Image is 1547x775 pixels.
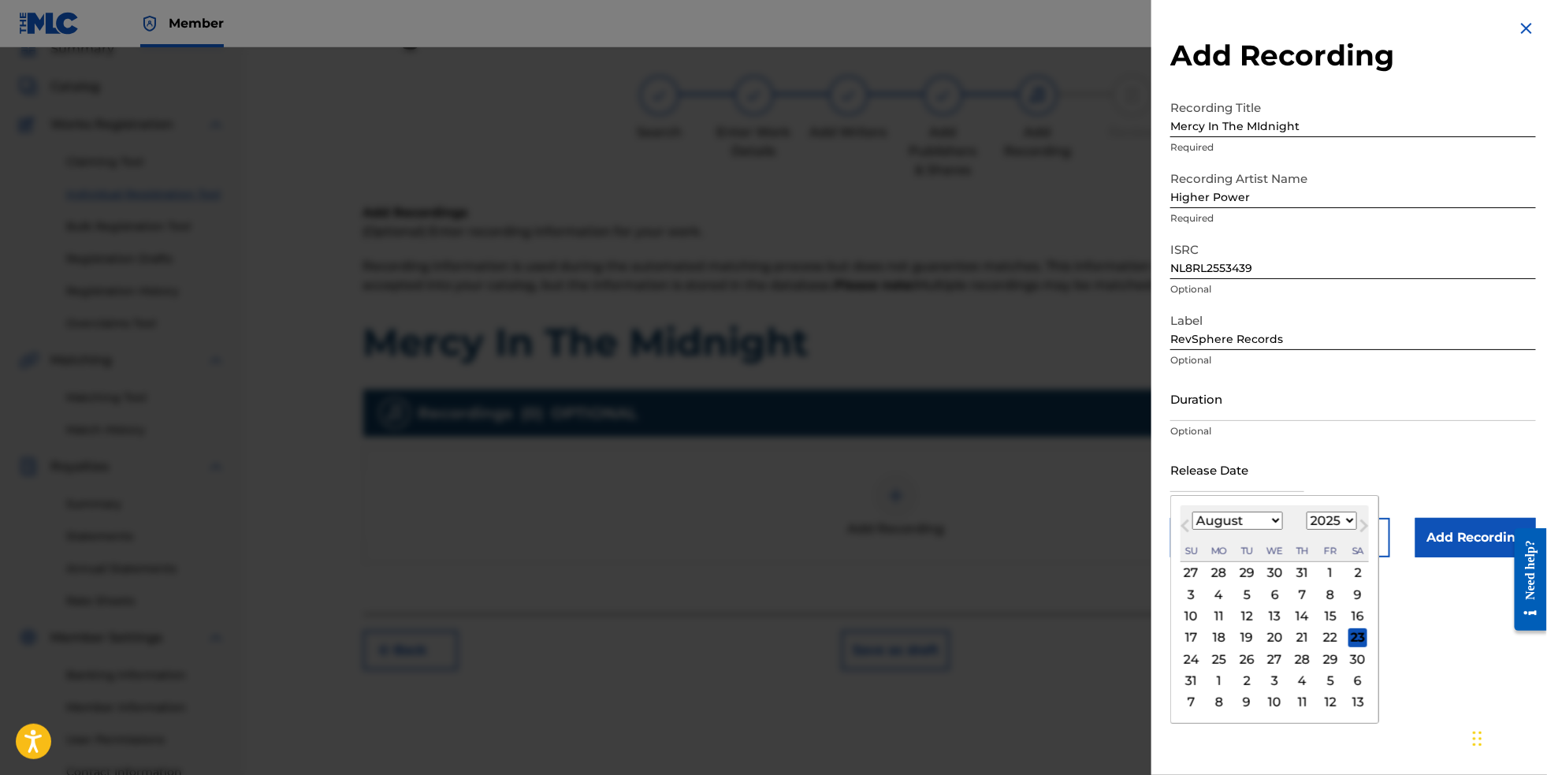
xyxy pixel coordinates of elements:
div: Choose Date [1170,495,1379,724]
div: Choose Thursday, September 11th, 2025 [1293,693,1312,712]
div: Choose Sunday, August 31st, 2025 [1182,672,1201,691]
div: Choose Thursday, August 7th, 2025 [1293,585,1312,604]
div: Choose Friday, August 15th, 2025 [1321,607,1340,626]
div: Choose Monday, September 8th, 2025 [1210,693,1229,712]
div: Choose Sunday, August 3rd, 2025 [1182,585,1201,604]
div: Choose Wednesday, August 6th, 2025 [1266,585,1285,604]
div: Friday [1321,542,1340,561]
div: Saturday [1348,542,1367,561]
div: Choose Friday, September 12th, 2025 [1321,693,1340,712]
div: Choose Wednesday, August 27th, 2025 [1266,650,1285,669]
div: Choose Sunday, August 17th, 2025 [1182,628,1201,647]
div: Choose Tuesday, August 12th, 2025 [1237,607,1256,626]
div: Choose Monday, September 1st, 2025 [1210,672,1229,691]
div: Sunday [1182,542,1201,561]
div: Choose Monday, August 11th, 2025 [1210,607,1229,626]
div: Drag [1473,715,1482,762]
div: Choose Saturday, September 6th, 2025 [1348,672,1367,691]
div: Choose Thursday, August 14th, 2025 [1293,607,1312,626]
div: Thursday [1293,542,1312,561]
div: Choose Monday, August 18th, 2025 [1210,628,1229,647]
div: Choose Tuesday, August 19th, 2025 [1237,628,1256,647]
iframe: Resource Center [1504,515,1547,646]
div: Choose Friday, August 22nd, 2025 [1321,628,1340,647]
div: Choose Tuesday, September 2nd, 2025 [1237,672,1256,691]
div: Choose Tuesday, September 9th, 2025 [1237,693,1256,712]
div: Choose Saturday, September 13th, 2025 [1348,693,1367,712]
div: Choose Friday, August 8th, 2025 [1321,585,1340,604]
div: Choose Tuesday, August 5th, 2025 [1237,585,1256,604]
div: Monday [1210,542,1229,561]
button: Next Month [1352,516,1377,542]
div: Choose Wednesday, September 3rd, 2025 [1266,672,1285,691]
div: Month August, 2025 [1181,562,1369,713]
div: Choose Thursday, July 31st, 2025 [1293,564,1312,583]
div: Choose Saturday, August 23rd, 2025 [1348,628,1367,647]
div: Choose Wednesday, July 30th, 2025 [1266,564,1285,583]
h2: Add Recording [1170,38,1536,73]
div: Choose Sunday, July 27th, 2025 [1182,564,1201,583]
p: Required [1170,211,1536,225]
div: Choose Saturday, August 16th, 2025 [1348,607,1367,626]
img: Top Rightsholder [140,14,159,33]
div: Choose Sunday, September 7th, 2025 [1182,693,1201,712]
div: Choose Thursday, August 28th, 2025 [1293,650,1312,669]
span: Member [169,14,224,32]
div: Choose Friday, August 29th, 2025 [1321,650,1340,669]
div: Choose Sunday, August 10th, 2025 [1182,607,1201,626]
div: Choose Thursday, September 4th, 2025 [1293,672,1312,691]
div: Choose Monday, August 25th, 2025 [1210,650,1229,669]
p: Optional [1170,282,1536,296]
div: Choose Tuesday, July 29th, 2025 [1237,564,1256,583]
div: Choose Monday, August 4th, 2025 [1210,585,1229,604]
div: Choose Wednesday, August 13th, 2025 [1266,607,1285,626]
div: Choose Friday, August 1st, 2025 [1321,564,1340,583]
button: Previous Month [1173,516,1198,542]
div: Tuesday [1237,542,1256,561]
div: Choose Wednesday, September 10th, 2025 [1266,693,1285,712]
iframe: Chat Widget [1468,699,1547,775]
div: Choose Monday, July 28th, 2025 [1210,564,1229,583]
div: Choose Saturday, August 30th, 2025 [1348,650,1367,669]
p: Required [1170,140,1536,155]
div: Choose Friday, September 5th, 2025 [1321,672,1340,691]
div: Choose Sunday, August 24th, 2025 [1182,650,1201,669]
div: Choose Saturday, August 9th, 2025 [1348,585,1367,604]
div: Choose Saturday, August 2nd, 2025 [1348,564,1367,583]
img: MLC Logo [19,12,80,35]
div: Choose Thursday, August 21st, 2025 [1293,628,1312,647]
div: Choose Tuesday, August 26th, 2025 [1237,650,1256,669]
div: Choose Wednesday, August 20th, 2025 [1266,628,1285,647]
div: Wednesday [1266,542,1285,561]
p: Optional [1170,353,1536,367]
p: Optional [1170,424,1536,438]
